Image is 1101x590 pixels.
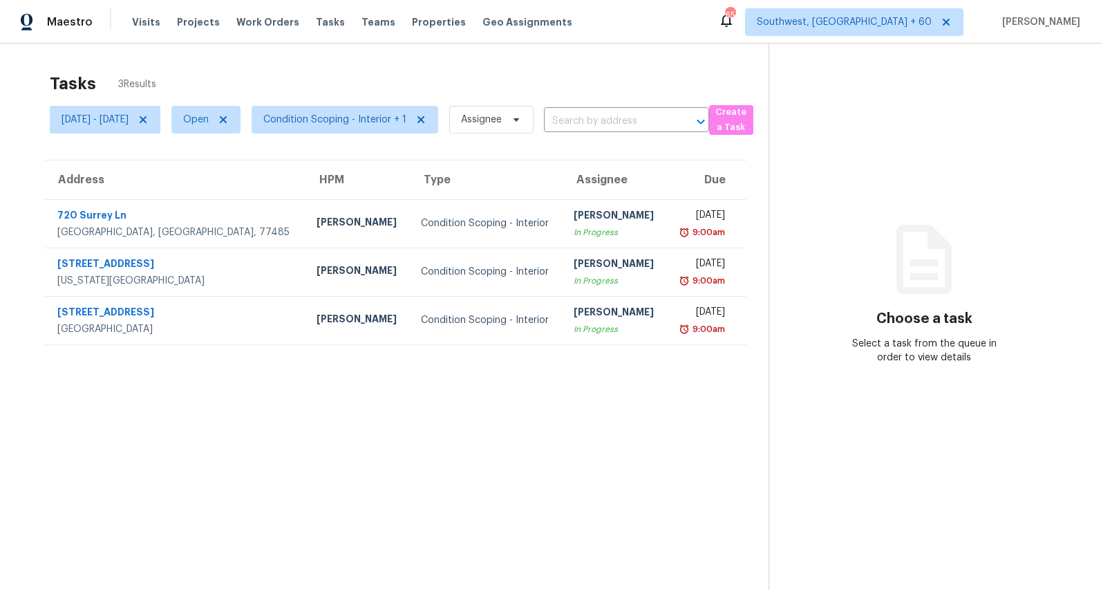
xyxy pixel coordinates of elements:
[317,264,399,281] div: [PERSON_NAME]
[677,257,725,274] div: [DATE]
[57,274,294,288] div: [US_STATE][GEOGRAPHIC_DATA]
[482,15,572,29] span: Geo Assignments
[690,225,725,239] div: 9:00am
[305,160,410,199] th: HPM
[574,322,656,336] div: In Progress
[47,15,93,29] span: Maestro
[563,160,667,199] th: Assignee
[132,15,160,29] span: Visits
[44,160,305,199] th: Address
[574,305,656,322] div: [PERSON_NAME]
[118,77,156,91] span: 3 Results
[317,215,399,232] div: [PERSON_NAME]
[50,77,96,91] h2: Tasks
[361,15,395,29] span: Teams
[690,274,725,288] div: 9:00am
[690,322,725,336] div: 9:00am
[666,160,746,199] th: Due
[847,337,1001,365] div: Select a task from the queue in order to view details
[317,312,399,329] div: [PERSON_NAME]
[544,111,670,132] input: Search by address
[57,257,294,274] div: [STREET_ADDRESS]
[716,104,746,136] span: Create a Task
[177,15,220,29] span: Projects
[709,105,753,135] button: Create a Task
[677,305,725,322] div: [DATE]
[410,160,563,199] th: Type
[412,15,466,29] span: Properties
[574,208,656,225] div: [PERSON_NAME]
[757,15,932,29] span: Southwest, [GEOGRAPHIC_DATA] + 60
[316,17,345,27] span: Tasks
[679,274,690,288] img: Overdue Alarm Icon
[421,313,552,327] div: Condition Scoping - Interior
[679,322,690,336] img: Overdue Alarm Icon
[876,312,972,326] h3: Choose a task
[62,113,129,127] span: [DATE] - [DATE]
[183,113,209,127] span: Open
[725,8,735,22] div: 658
[236,15,299,29] span: Work Orders
[263,113,406,127] span: Condition Scoping - Interior + 1
[461,113,502,127] span: Assignee
[574,274,656,288] div: In Progress
[57,322,294,336] div: [GEOGRAPHIC_DATA]
[997,15,1080,29] span: [PERSON_NAME]
[57,225,294,239] div: [GEOGRAPHIC_DATA], [GEOGRAPHIC_DATA], 77485
[679,225,690,239] img: Overdue Alarm Icon
[421,216,552,230] div: Condition Scoping - Interior
[421,265,552,279] div: Condition Scoping - Interior
[57,208,294,225] div: 720 Surrey Ln
[691,112,711,131] button: Open
[574,257,656,274] div: [PERSON_NAME]
[574,225,656,239] div: In Progress
[677,208,725,225] div: [DATE]
[57,305,294,322] div: [STREET_ADDRESS]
